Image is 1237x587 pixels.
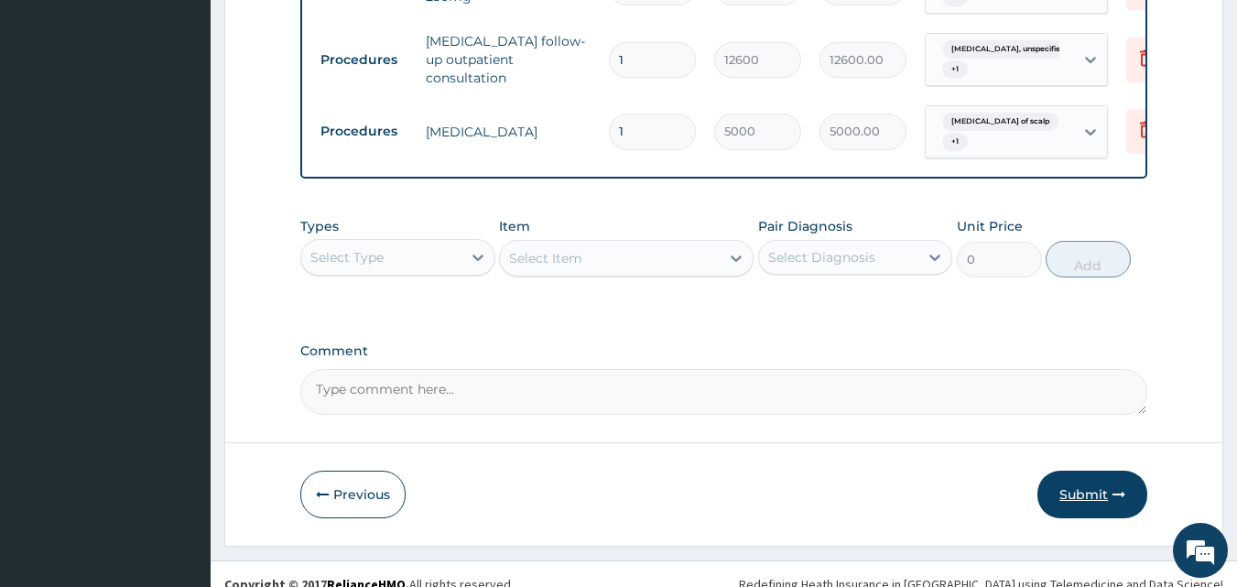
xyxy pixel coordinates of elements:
div: Minimize live chat window [300,9,344,53]
td: [MEDICAL_DATA] [417,114,600,150]
button: Previous [300,471,406,518]
td: Procedures [311,114,417,148]
label: Pair Diagnosis [758,217,852,235]
div: Chat with us now [95,103,308,126]
span: + 1 [942,60,968,79]
span: + 1 [942,133,968,151]
label: Types [300,219,339,234]
div: Select Type [310,248,384,266]
label: Unit Price [957,217,1023,235]
span: [MEDICAL_DATA] of scalp [942,113,1058,131]
label: Item [499,217,530,235]
span: [MEDICAL_DATA], unspecified [942,40,1075,59]
label: Comment [300,343,1148,359]
td: Procedures [311,43,417,77]
td: [MEDICAL_DATA] follow-up outpatient consultation [417,23,600,96]
button: Add [1046,241,1131,277]
div: Select Diagnosis [768,248,875,266]
img: d_794563401_company_1708531726252_794563401 [34,92,74,137]
button: Submit [1037,471,1147,518]
span: We're online! [106,177,253,362]
textarea: Type your message and hit 'Enter' [9,392,349,456]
